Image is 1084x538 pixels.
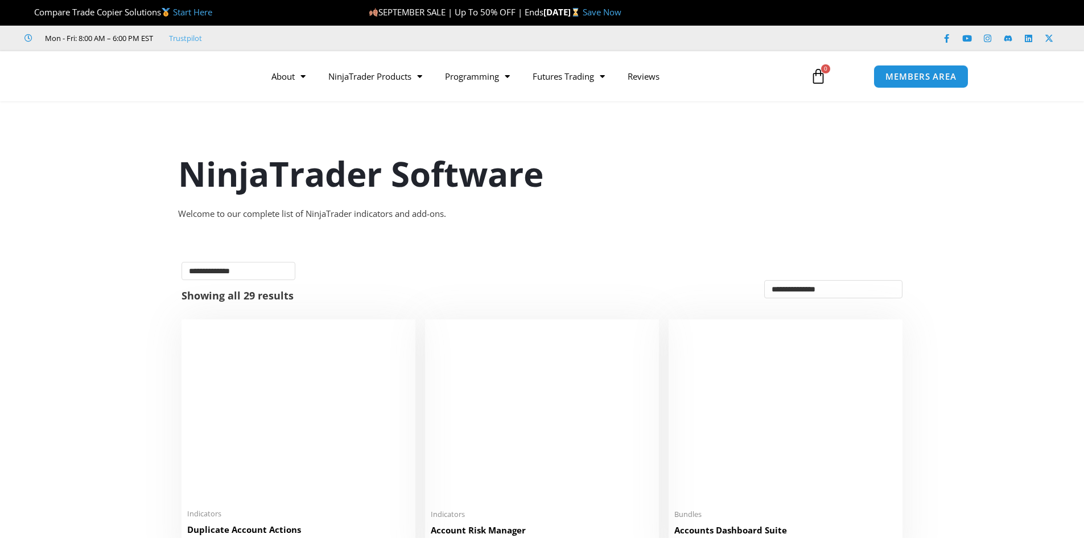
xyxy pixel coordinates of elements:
[431,325,653,502] img: Account Risk Manager
[764,280,902,298] select: Shop order
[260,63,317,89] a: About
[178,206,906,222] div: Welcome to our complete list of NinjaTrader indicators and add-ons.
[571,8,580,17] img: ⌛
[431,510,653,519] span: Indicators
[187,325,410,502] img: Duplicate Account Actions
[369,6,543,18] span: SEPTEMBER SALE | Up To 50% OFF | Ends
[24,6,212,18] span: Compare Trade Copier Solutions
[434,63,521,89] a: Programming
[25,8,34,17] img: 🏆
[187,524,410,536] h2: Duplicate Account Actions
[431,524,653,536] h2: Account Risk Manager
[116,56,238,97] img: LogoAI | Affordable Indicators – NinjaTrader
[885,72,957,81] span: MEMBERS AREA
[873,65,968,88] a: MEMBERS AREA
[674,510,897,519] span: Bundles
[543,6,583,18] strong: [DATE]
[821,64,830,73] span: 0
[674,524,897,536] h2: Accounts Dashboard Suite
[260,63,797,89] nav: Menu
[583,6,621,18] a: Save Now
[674,325,897,503] img: Accounts Dashboard Suite
[173,6,212,18] a: Start Here
[616,63,671,89] a: Reviews
[169,31,202,45] a: Trustpilot
[369,8,378,17] img: 🍂
[182,290,294,301] p: Showing all 29 results
[521,63,616,89] a: Futures Trading
[162,8,170,17] img: 🥇
[793,60,843,93] a: 0
[187,509,410,519] span: Indicators
[317,63,434,89] a: NinjaTrader Products
[178,150,906,198] h1: NinjaTrader Software
[42,31,153,45] span: Mon - Fri: 8:00 AM – 6:00 PM EST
